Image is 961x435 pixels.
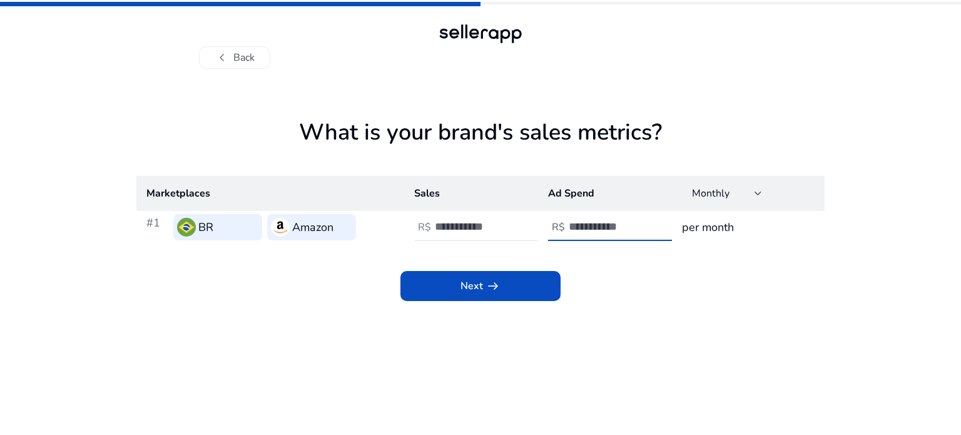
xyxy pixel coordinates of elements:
[136,176,404,211] th: Marketplaces
[682,218,815,236] h3: per month
[460,279,501,294] span: Next
[292,218,333,236] h3: Amazon
[538,176,672,211] th: Ad Spend
[400,271,561,301] button: Nextarrow_right_alt
[418,222,431,233] h4: R$
[146,214,168,240] h3: #1
[199,46,270,69] button: chevron_leftBack
[215,50,230,65] span: chevron_left
[486,279,501,294] span: arrow_right_alt
[198,218,213,236] h3: BR
[404,176,538,211] th: Sales
[692,187,730,200] span: Monthly
[177,218,196,237] img: br.svg
[136,119,825,176] h1: What is your brand's sales metrics?
[552,222,565,233] h4: R$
